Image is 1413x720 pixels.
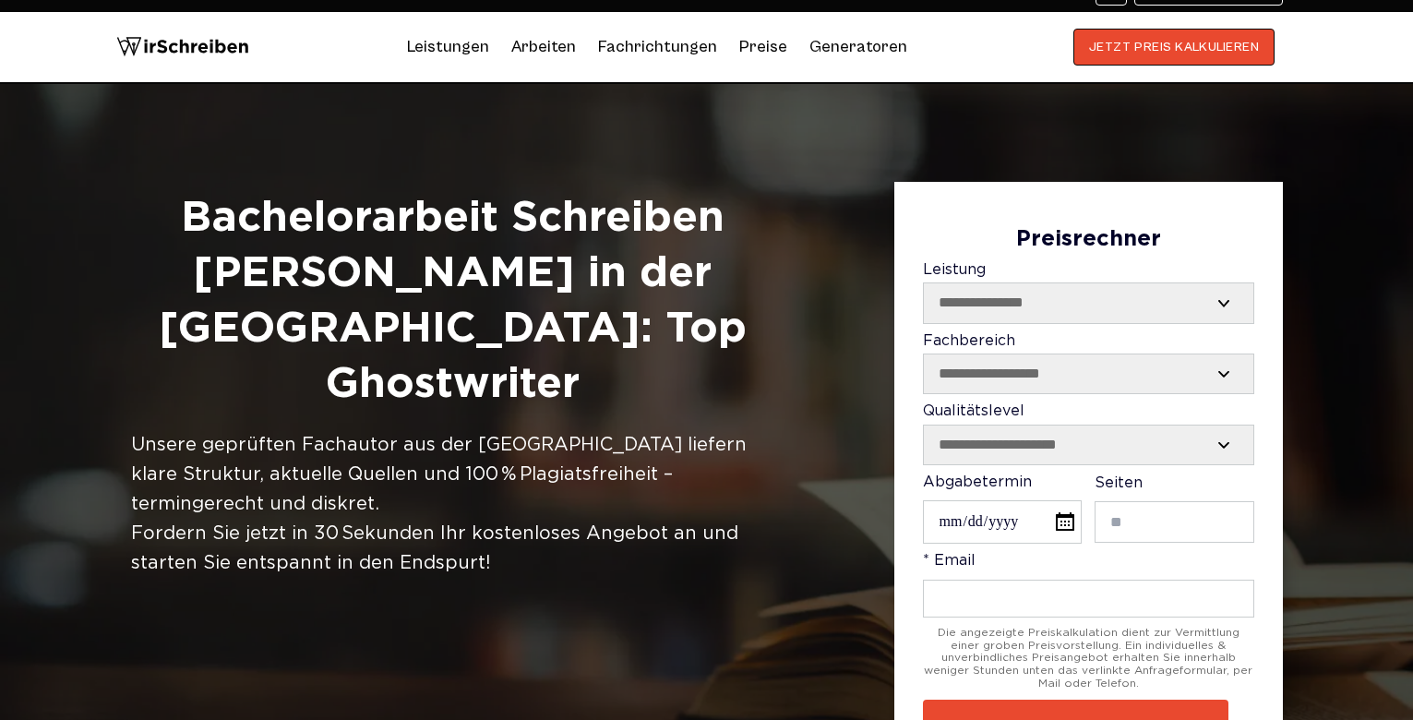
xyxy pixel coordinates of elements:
[739,37,787,56] a: Preise
[923,403,1254,464] label: Qualitätslevel
[116,29,249,66] img: logo wirschreiben
[923,627,1254,690] div: Die angezeigte Preiskalkulation dient zur Vermittlung einer groben Preisvorstellung. Ein individu...
[923,553,1254,617] label: * Email
[131,430,774,578] div: Unsere geprüften Fachautor aus der [GEOGRAPHIC_DATA] liefern klare Struktur, aktuelle Quellen und...
[809,32,907,62] a: Generatoren
[924,426,1253,464] select: Qualitätslevel
[923,474,1082,545] label: Abgabetermin
[923,500,1082,544] input: Abgabetermin
[923,262,1254,324] label: Leistung
[131,191,774,412] h1: Bachelorarbeit Schreiben [PERSON_NAME] in der [GEOGRAPHIC_DATA]: Top Ghostwriter
[407,32,489,62] a: Leistungen
[923,333,1254,395] label: Fachbereich
[1073,29,1275,66] button: JETZT PREIS KALKULIEREN
[598,32,717,62] a: Fachrichtungen
[923,227,1254,253] div: Preisrechner
[924,354,1253,393] select: Fachbereich
[924,283,1253,322] select: Leistung
[923,580,1254,618] input: * Email
[511,32,576,62] a: Arbeiten
[1095,476,1143,490] span: Seiten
